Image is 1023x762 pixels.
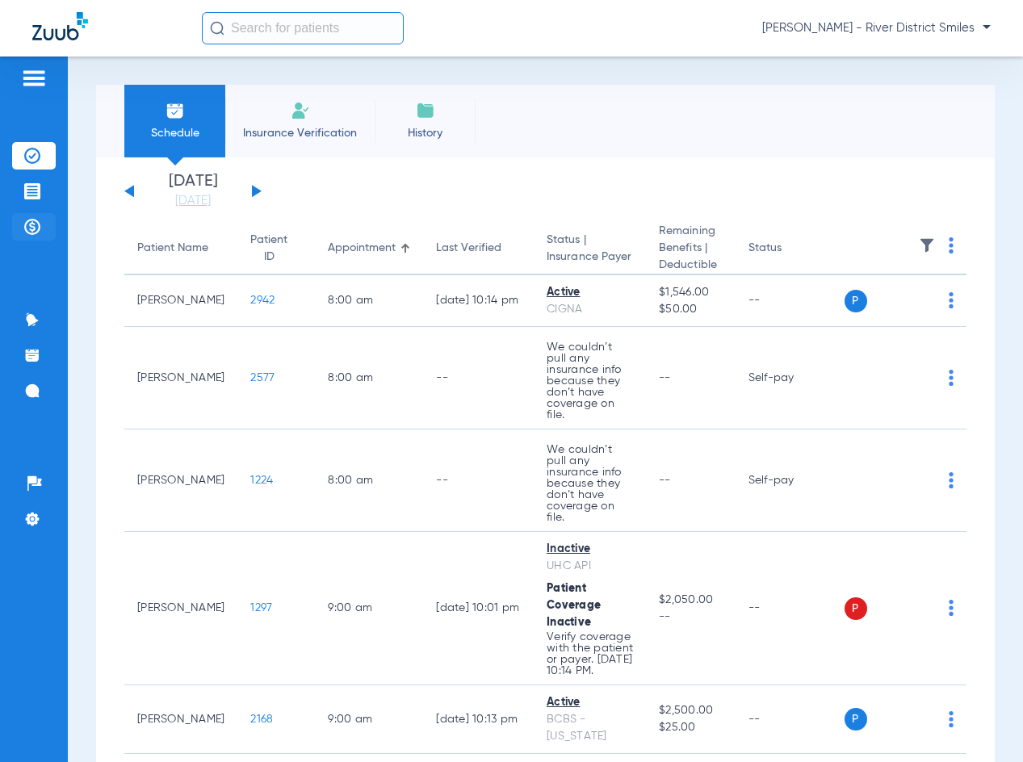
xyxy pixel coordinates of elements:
[315,275,423,327] td: 8:00 AM
[423,429,534,532] td: --
[136,125,213,141] span: Schedule
[736,223,845,275] th: Status
[315,532,423,685] td: 9:00 AM
[250,602,272,613] span: 1297
[659,257,723,274] span: Deductible
[949,292,954,308] img: group-dot-blue.svg
[659,592,723,609] span: $2,050.00
[328,240,410,257] div: Appointment
[250,372,275,383] span: 2577
[762,20,991,36] span: [PERSON_NAME] - River District Smiles
[547,341,633,421] p: We couldn’t pull any insurance info because they don’t have coverage on file.
[949,711,954,727] img: group-dot-blue.svg
[124,685,237,754] td: [PERSON_NAME]
[547,541,633,558] div: Inactive
[547,694,633,711] div: Active
[659,372,671,383] span: --
[202,12,404,44] input: Search for patients
[423,685,534,754] td: [DATE] 10:13 PM
[659,609,723,626] span: --
[547,583,601,628] span: Patient Coverage Inactive
[237,125,363,141] span: Insurance Verification
[659,702,723,719] span: $2,500.00
[949,237,954,253] img: group-dot-blue.svg
[145,174,241,209] li: [DATE]
[124,429,237,532] td: [PERSON_NAME]
[315,327,423,429] td: 8:00 AM
[659,301,723,318] span: $50.00
[32,12,88,40] img: Zuub Logo
[949,600,954,616] img: group-dot-blue.svg
[659,719,723,736] span: $25.00
[124,275,237,327] td: [PERSON_NAME]
[328,240,396,257] div: Appointment
[124,327,237,429] td: [PERSON_NAME]
[736,275,845,327] td: --
[547,631,633,676] p: Verify coverage with the patient or payer. [DATE] 10:14 PM.
[137,240,224,257] div: Patient Name
[736,327,845,429] td: Self-pay
[547,249,633,266] span: Insurance Payer
[315,429,423,532] td: 8:00 AM
[736,429,845,532] td: Self-pay
[547,558,633,575] div: UHC API
[250,295,275,306] span: 2942
[166,101,185,120] img: Schedule
[436,240,521,257] div: Last Verified
[646,223,736,275] th: Remaining Benefits |
[547,444,633,523] p: We couldn’t pull any insurance info because they don’t have coverage on file.
[659,475,671,486] span: --
[949,472,954,488] img: group-dot-blue.svg
[137,240,208,257] div: Patient Name
[250,475,273,486] span: 1224
[210,21,224,36] img: Search Icon
[250,232,287,266] div: Patient ID
[547,301,633,318] div: CIGNA
[436,240,501,257] div: Last Verified
[547,711,633,745] div: BCBS - [US_STATE]
[145,193,241,209] a: [DATE]
[21,69,47,88] img: hamburger-icon
[845,290,867,312] span: P
[949,370,954,386] img: group-dot-blue.svg
[659,284,723,301] span: $1,546.00
[736,685,845,754] td: --
[919,237,935,253] img: filter.svg
[250,232,302,266] div: Patient ID
[547,284,633,301] div: Active
[315,685,423,754] td: 9:00 AM
[736,532,845,685] td: --
[423,327,534,429] td: --
[845,597,867,620] span: P
[291,101,310,120] img: Manual Insurance Verification
[124,532,237,685] td: [PERSON_NAME]
[845,708,867,731] span: P
[387,125,463,141] span: History
[416,101,435,120] img: History
[423,532,534,685] td: [DATE] 10:01 PM
[534,223,646,275] th: Status |
[250,714,273,725] span: 2168
[423,275,534,327] td: [DATE] 10:14 PM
